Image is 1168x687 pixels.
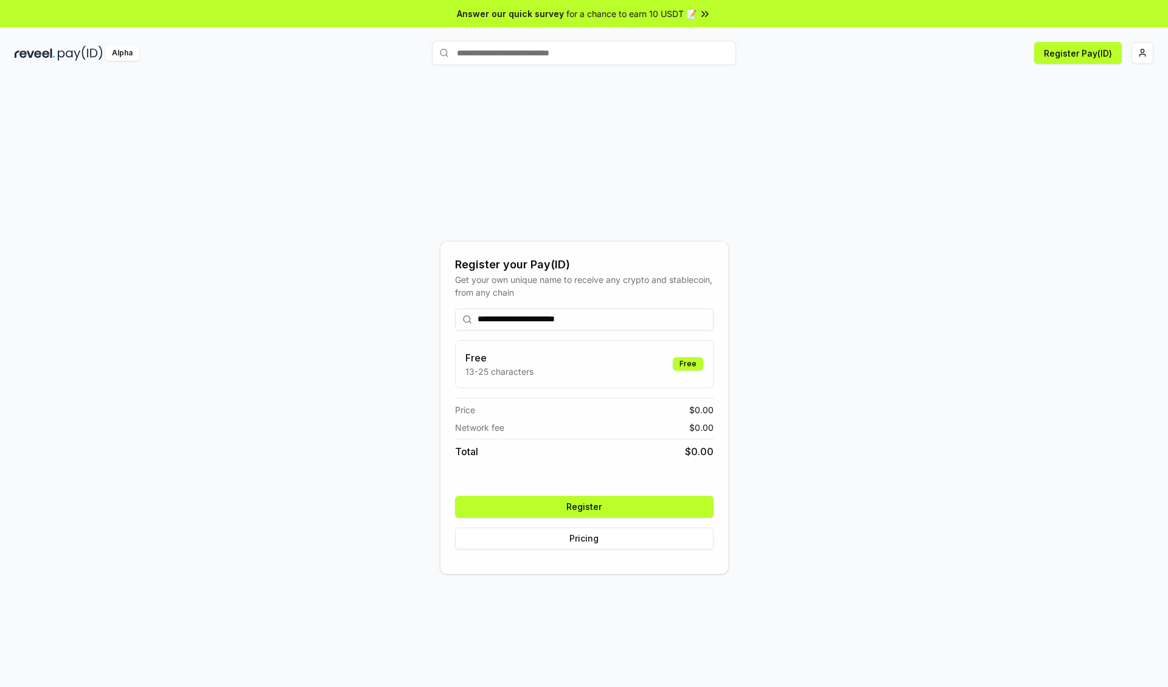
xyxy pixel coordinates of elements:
[455,444,478,459] span: Total
[673,357,703,371] div: Free
[1034,42,1122,64] button: Register Pay(ID)
[457,7,564,20] span: Answer our quick survey
[455,403,475,416] span: Price
[105,46,139,61] div: Alpha
[455,273,714,299] div: Get your own unique name to receive any crypto and stablecoin, from any chain
[455,256,714,273] div: Register your Pay(ID)
[465,350,534,365] h3: Free
[566,7,697,20] span: for a chance to earn 10 USDT 📝
[455,421,504,434] span: Network fee
[15,46,55,61] img: reveel_dark
[689,421,714,434] span: $ 0.00
[689,403,714,416] span: $ 0.00
[455,528,714,549] button: Pricing
[455,496,714,518] button: Register
[685,444,714,459] span: $ 0.00
[58,46,103,61] img: pay_id
[465,365,534,378] p: 13-25 characters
